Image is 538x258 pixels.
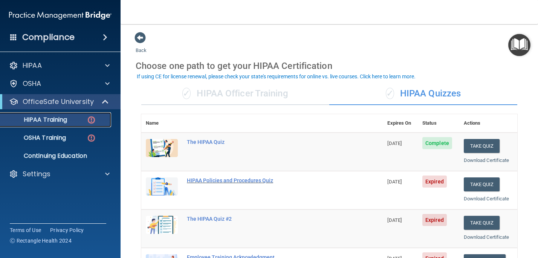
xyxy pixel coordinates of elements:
span: Expired [422,176,447,188]
div: HIPAA Policies and Procedures Quiz [187,177,345,183]
p: OfficeSafe University [23,97,94,106]
h4: Compliance [22,32,75,43]
img: danger-circle.6113f641.png [87,115,96,125]
div: Choose one path to get your HIPAA Certification [136,55,523,77]
p: HIPAA [23,61,42,70]
a: Download Certificate [464,234,509,240]
a: HIPAA [9,61,110,70]
p: Settings [23,169,50,179]
a: Settings [9,169,110,179]
div: HIPAA Officer Training [141,82,329,105]
div: The HIPAA Quiz #2 [187,216,345,222]
p: Continuing Education [5,152,108,160]
p: HIPAA Training [5,116,67,124]
a: Terms of Use [10,226,41,234]
iframe: Drift Widget Chat Controller [500,206,529,235]
th: Expires On [383,114,418,133]
img: PMB logo [9,8,112,23]
span: Ⓒ Rectangle Health 2024 [10,237,72,244]
th: Status [418,114,459,133]
span: ✓ [386,88,394,99]
th: Name [141,114,182,133]
button: If using CE for license renewal, please check your state's requirements for online vs. live cours... [136,73,417,80]
button: Take Quiz [464,139,500,153]
div: HIPAA Quizzes [329,82,517,105]
a: Privacy Policy [50,226,84,234]
button: Take Quiz [464,216,500,230]
a: Back [136,38,147,53]
a: Download Certificate [464,196,509,202]
span: [DATE] [387,140,402,146]
span: Complete [422,137,452,149]
a: OfficeSafe University [9,97,109,106]
img: danger-circle.6113f641.png [87,133,96,143]
span: [DATE] [387,179,402,185]
div: If using CE for license renewal, please check your state's requirements for online vs. live cours... [137,74,416,79]
button: Take Quiz [464,177,500,191]
span: Expired [422,214,447,226]
span: [DATE] [387,217,402,223]
a: OSHA [9,79,110,88]
th: Actions [459,114,517,133]
p: OSHA [23,79,41,88]
span: ✓ [182,88,191,99]
a: Download Certificate [464,157,509,163]
p: OSHA Training [5,134,66,142]
div: The HIPAA Quiz [187,139,345,145]
button: Open Resource Center [508,34,530,56]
